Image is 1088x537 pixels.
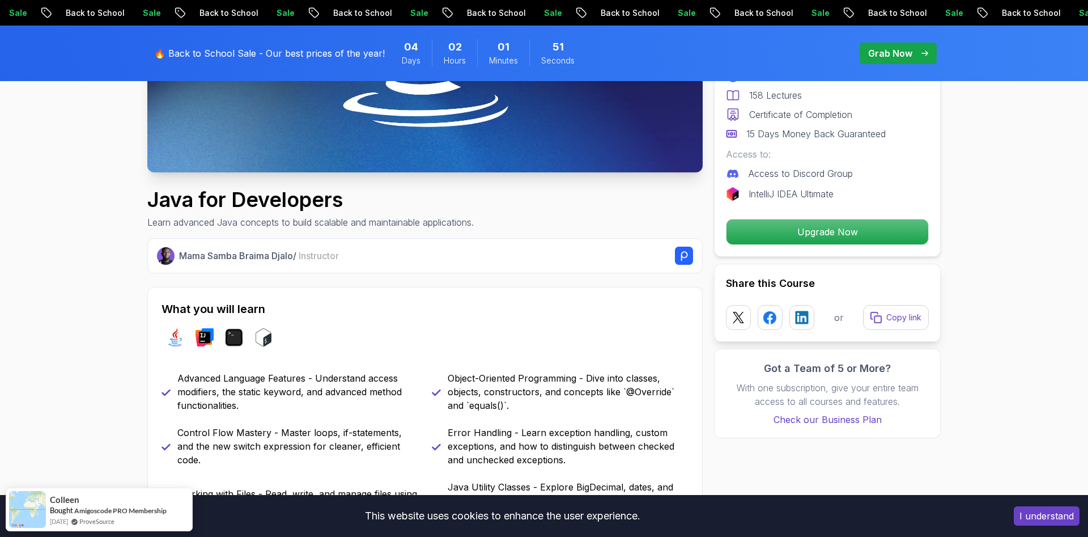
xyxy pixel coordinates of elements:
[552,39,564,55] span: 51 Seconds
[166,328,184,346] img: java logo
[50,506,73,515] span: Bought
[157,247,175,265] img: Nelson Djalo
[886,312,921,323] p: Copy link
[448,480,688,521] p: Java Utility Classes - Explore BigDecimal, dates, and optional classes to handle data precision a...
[448,371,688,412] p: Object-Oriented Programming - Dive into classes, objects, constructors, and concepts like `@Overr...
[726,276,929,291] h2: Share this Course
[50,517,68,526] span: [DATE]
[1014,506,1079,526] button: Accept cookies
[498,39,509,55] span: 1 Minutes
[177,487,418,514] p: Working with Files - Read, write, and manage files using modern Java techniques like try-with-res...
[189,7,266,19] p: Back to School
[177,371,418,412] p: Advanced Language Features - Understand access modifiers, the static keyword, and advanced method...
[668,7,704,19] p: Sale
[590,7,668,19] p: Back to School
[858,7,935,19] p: Back to School
[726,219,929,245] button: Upgrade Now
[177,426,418,467] p: Control Flow Mastery - Master loops, if-statements, and the new switch expression for cleaner, ef...
[746,127,886,141] p: 15 Days Money Back Guaranteed
[868,46,912,60] p: Grab Now
[400,7,436,19] p: Sale
[749,108,852,121] p: Certificate of Completion
[726,381,929,408] p: With one subscription, give your entire team access to all courses and features.
[154,46,385,60] p: 🔥 Back to School Sale - Our best prices of the year!
[726,187,739,201] img: jetbrains logo
[834,311,844,324] p: or
[56,7,133,19] p: Back to School
[79,517,114,526] a: ProveSource
[147,188,474,211] h1: Java for Developers
[225,328,243,346] img: terminal logo
[448,39,462,55] span: 2 Hours
[489,55,518,66] span: Minutes
[74,506,167,515] a: Amigoscode PRO Membership
[299,250,339,261] span: Instructor
[448,426,688,467] p: Error Handling - Learn exception handling, custom exceptions, and how to distinguish between chec...
[726,219,928,244] p: Upgrade Now
[402,55,420,66] span: Days
[801,7,838,19] p: Sale
[992,7,1069,19] p: Back to School
[254,328,273,346] img: bash logo
[726,147,929,161] p: Access to:
[863,305,929,330] button: Copy link
[323,7,400,19] p: Back to School
[9,491,46,528] img: provesource social proof notification image
[195,328,214,346] img: intellij logo
[534,7,570,19] p: Sale
[50,495,79,505] span: Colleen
[726,361,929,377] h3: Got a Team of 5 or More?
[935,7,971,19] p: Sale
[179,249,339,263] p: Mama Samba Braima Djalo /
[8,504,997,528] div: This website uses cookies to enhance the user experience.
[749,167,853,180] p: Access to Discord Group
[161,301,688,317] h2: What you will learn
[726,413,929,426] a: Check our Business Plan
[147,215,474,229] p: Learn advanced Java concepts to build scalable and maintainable applications.
[749,88,802,102] p: 158 Lectures
[457,7,534,19] p: Back to School
[266,7,303,19] p: Sale
[724,7,801,19] p: Back to School
[541,55,575,66] span: Seconds
[133,7,169,19] p: Sale
[404,39,418,55] span: 4 Days
[444,55,466,66] span: Hours
[749,187,834,201] p: IntelliJ IDEA Ultimate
